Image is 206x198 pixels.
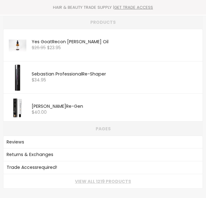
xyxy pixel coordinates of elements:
[37,164,41,170] b: re
[7,97,29,119] img: Elleebana-Elleeplex-Regen-20ml.webp
[3,148,203,161] li: Pages: Returns & Exchanges
[32,44,46,51] s: $26.95
[32,109,47,115] span: $40.00
[11,7,21,17] img: Salonshop logo
[7,163,199,172] a: Trade Accessquid!
[5,1,92,55] div: Campaign message
[82,71,87,77] b: Re
[8,65,27,91] img: SEB_RS_400ml_WEB_847_200x.jpg
[7,139,12,145] b: Re
[11,20,86,32] div: Hi there, let us know if you have any questions or need any help :)
[3,161,203,174] li: Pages: Trade Access required!
[32,39,199,45] div: Yes Goat con [PERSON_NAME] Oil
[3,93,203,122] li: Products: Elleebana Elleeplex Re-Gen
[3,61,203,94] li: Products: Sebastian Professional Re-Shaper
[3,122,203,136] li: Pages
[3,136,203,149] li: Pages: Reviews
[52,39,57,45] b: Re
[7,150,199,159] a: turns & Exchanges
[32,77,46,83] span: $34.95
[3,2,19,18] button: Gorgias live chat
[3,15,203,29] li: Products
[9,32,26,59] img: Recon_Barista_Beard_Oil_200x.jpg
[3,29,203,61] li: Products: Yes Goat Recon Beard Oil
[48,164,53,170] b: re
[5,7,92,32] div: Message from Salonshop. Hi there, let us know if you have any questions or need any help :)
[7,138,199,147] a: views
[32,72,199,77] div: Sebastian Professional -Shaper
[7,179,199,184] a: View all 1219 products
[32,104,199,110] div: [PERSON_NAME] -Gen
[11,35,86,49] div: Reply to the campaigns
[7,151,12,158] b: Re
[66,103,71,109] b: Re
[47,44,61,51] span: $23.95
[114,4,153,10] a: GET TRADE ACCESS
[3,174,203,189] li: View All
[77,8,86,17] button: Dismiss campaign
[24,9,45,15] h3: Salonshop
